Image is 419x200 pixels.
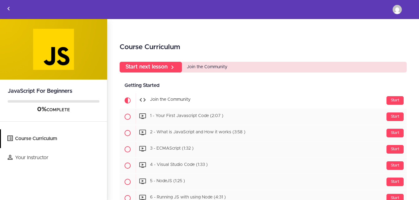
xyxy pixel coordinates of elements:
a: Start 4 - Visual Studio Code (1:33 ) [120,158,407,174]
span: 4 - Visual Studio Code (1:33 ) [150,163,208,167]
div: Start [386,96,404,105]
div: Start [386,145,404,154]
a: Start 1 - Your First Javascript Code (2:07 ) [120,109,407,125]
h2: Course Curriculum [120,42,407,53]
a: Back to courses [0,0,17,19]
a: Course Curriculum [1,129,107,148]
span: 0% [37,106,47,112]
a: Start 2 - What is JavaScript and How it works (3:58 ) [120,125,407,141]
span: 3 - ECMAScript (1:32 ) [150,147,194,151]
div: Getting Started [120,79,407,92]
svg: Back to courses [5,5,12,12]
span: Current item [120,92,136,108]
span: 6 - Running JS with using Node (4:31 ) [150,195,226,200]
a: Current item Start Join the Community [120,92,407,108]
span: 5 - NodeJS (1:25 ) [150,179,185,183]
a: Start 5 - NodeJS (1:25 ) [120,174,407,190]
img: giftpeterson2021@gmail.com [393,5,402,14]
span: 2 - What is JavaScript and How it works (3:58 ) [150,130,245,135]
span: Join the Community [150,98,190,102]
div: COMPLETE [8,106,99,114]
div: Start [386,161,404,170]
div: Start [386,112,404,121]
div: Start [386,178,404,186]
span: 1 - Your First Javascript Code (2:07 ) [150,114,223,118]
a: Start 3 - ECMAScript (1:32 ) [120,141,407,157]
a: Start next lesson [120,62,182,73]
span: Join the Community [187,65,227,69]
a: Your Instructor [1,148,107,167]
div: Start [386,129,404,137]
